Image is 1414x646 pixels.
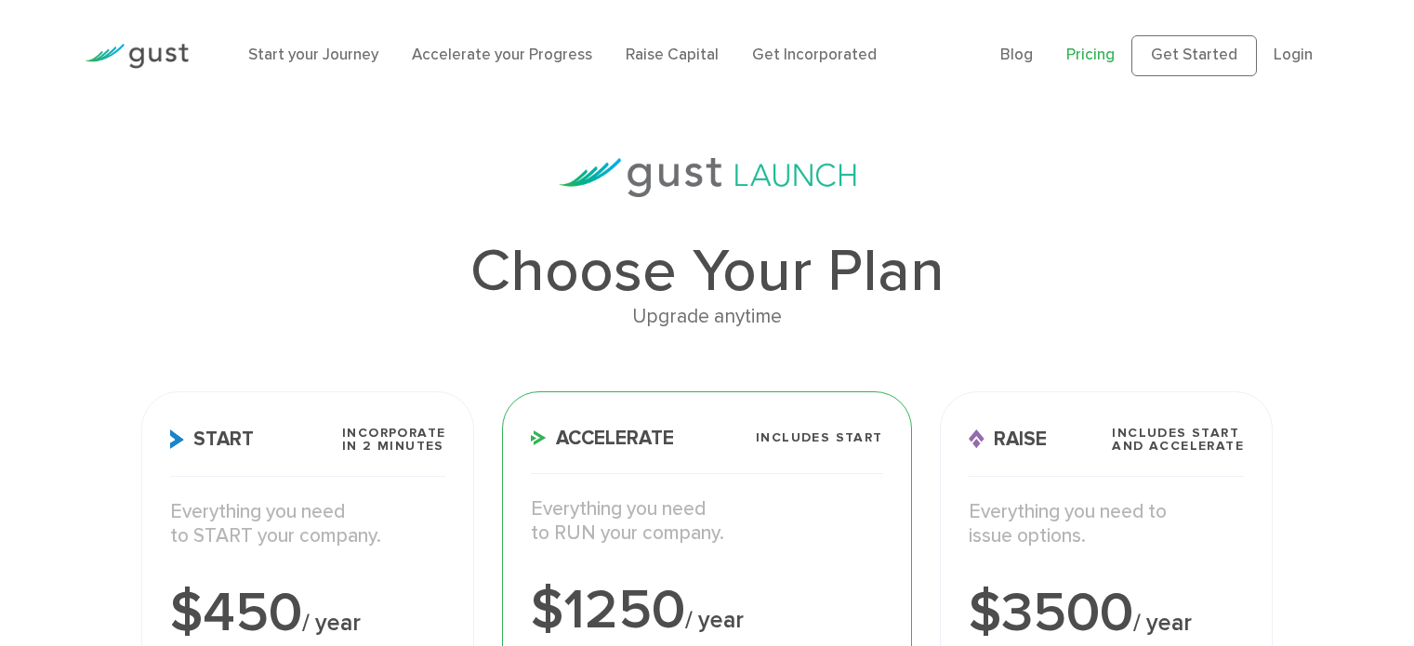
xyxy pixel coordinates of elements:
h1: Choose Your Plan [141,242,1273,301]
div: $450 [170,586,446,641]
span: Start [170,429,254,449]
a: Get Incorporated [752,46,877,64]
a: Raise Capital [626,46,719,64]
p: Everything you need to START your company. [170,500,446,549]
a: Start your Journey [248,46,378,64]
img: gust-launch-logos.svg [559,158,856,197]
a: Accelerate your Progress [412,46,592,64]
div: Upgrade anytime [141,301,1273,333]
span: Accelerate [531,428,674,448]
a: Login [1274,46,1313,64]
a: Get Started [1131,35,1257,76]
span: Includes START and ACCELERATE [1112,427,1244,453]
span: Incorporate in 2 Minutes [342,427,445,453]
span: Includes START [756,431,883,444]
span: Raise [969,429,1047,449]
a: Blog [1000,46,1033,64]
img: Raise Icon [969,429,985,449]
div: $3500 [969,586,1245,641]
span: / year [1133,609,1192,637]
span: / year [685,606,744,634]
a: Pricing [1066,46,1115,64]
div: $1250 [531,583,882,639]
img: Start Icon X2 [170,429,184,449]
span: / year [302,609,361,637]
img: Accelerate Icon [531,430,547,445]
p: Everything you need to issue options. [969,500,1245,549]
img: Gust Logo [85,44,189,69]
p: Everything you need to RUN your company. [531,497,882,547]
